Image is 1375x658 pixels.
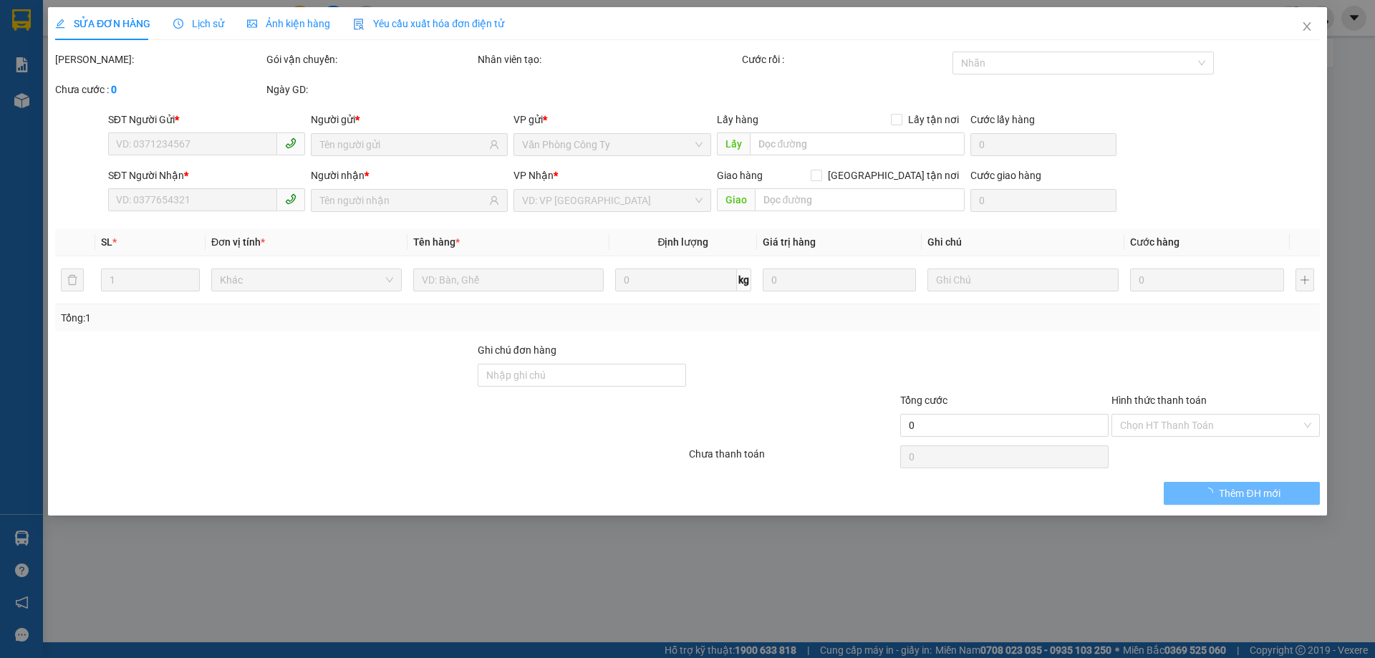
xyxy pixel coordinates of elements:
[173,18,224,29] span: Lịch sử
[687,446,899,471] div: Chưa thanh toán
[211,236,265,248] span: Đơn vị tính
[353,18,504,29] span: Yêu cầu xuất hóa đơn điện tử
[717,170,763,181] span: Giao hàng
[490,195,500,205] span: user
[900,395,947,406] span: Tổng cước
[108,112,305,127] div: SĐT Người Gửi
[311,112,508,127] div: Người gửi
[1111,395,1207,406] label: Hình thức thanh toán
[61,268,84,291] button: delete
[266,52,475,67] div: Gói vận chuyển:
[763,268,917,291] input: 0
[311,168,508,183] div: Người nhận
[737,268,751,291] span: kg
[922,228,1124,256] th: Ghi chú
[413,236,460,248] span: Tên hàng
[111,84,117,95] b: 0
[523,134,703,155] span: Văn Phòng Công Ty
[928,268,1119,291] input: Ghi Chú
[413,268,604,291] input: VD: Bàn, Ghế
[285,193,296,205] span: phone
[55,52,264,67] div: [PERSON_NAME]:
[717,188,755,211] span: Giao
[742,52,950,67] div: Cước rồi :
[1301,21,1313,32] span: close
[61,310,531,326] div: Tổng: 1
[763,236,816,248] span: Giá trị hàng
[750,132,965,155] input: Dọc đường
[478,344,556,356] label: Ghi chú đơn hàng
[173,19,183,29] span: clock-circle
[285,137,296,149] span: phone
[1204,488,1220,498] span: loading
[55,19,65,29] span: edit
[319,193,486,208] input: Tên người nhận
[1287,7,1327,47] button: Close
[478,52,739,67] div: Nhân viên tạo:
[108,168,305,183] div: SĐT Người Nhận
[55,82,264,97] div: Chưa cước :
[755,188,965,211] input: Dọc đường
[514,112,711,127] div: VP gửi
[478,364,686,387] input: Ghi chú đơn hàng
[822,168,965,183] span: [GEOGRAPHIC_DATA] tận nơi
[970,170,1041,181] label: Cước giao hàng
[717,114,758,125] span: Lấy hàng
[266,82,475,97] div: Ngày GD:
[658,236,709,248] span: Định lượng
[1130,236,1179,248] span: Cước hàng
[1296,268,1314,291] button: plus
[970,189,1116,212] input: Cước giao hàng
[247,19,257,29] span: picture
[1220,485,1280,501] span: Thêm ĐH mới
[970,133,1116,156] input: Cước lấy hàng
[1164,482,1320,505] button: Thêm ĐH mới
[319,137,486,153] input: Tên người gửi
[1130,268,1284,291] input: 0
[490,140,500,150] span: user
[247,18,330,29] span: Ảnh kiện hàng
[220,269,393,291] span: Khác
[514,170,554,181] span: VP Nhận
[717,132,750,155] span: Lấy
[970,114,1035,125] label: Cước lấy hàng
[353,19,365,30] img: icon
[902,112,965,127] span: Lấy tận nơi
[55,18,150,29] span: SỬA ĐƠN HÀNG
[101,236,112,248] span: SL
